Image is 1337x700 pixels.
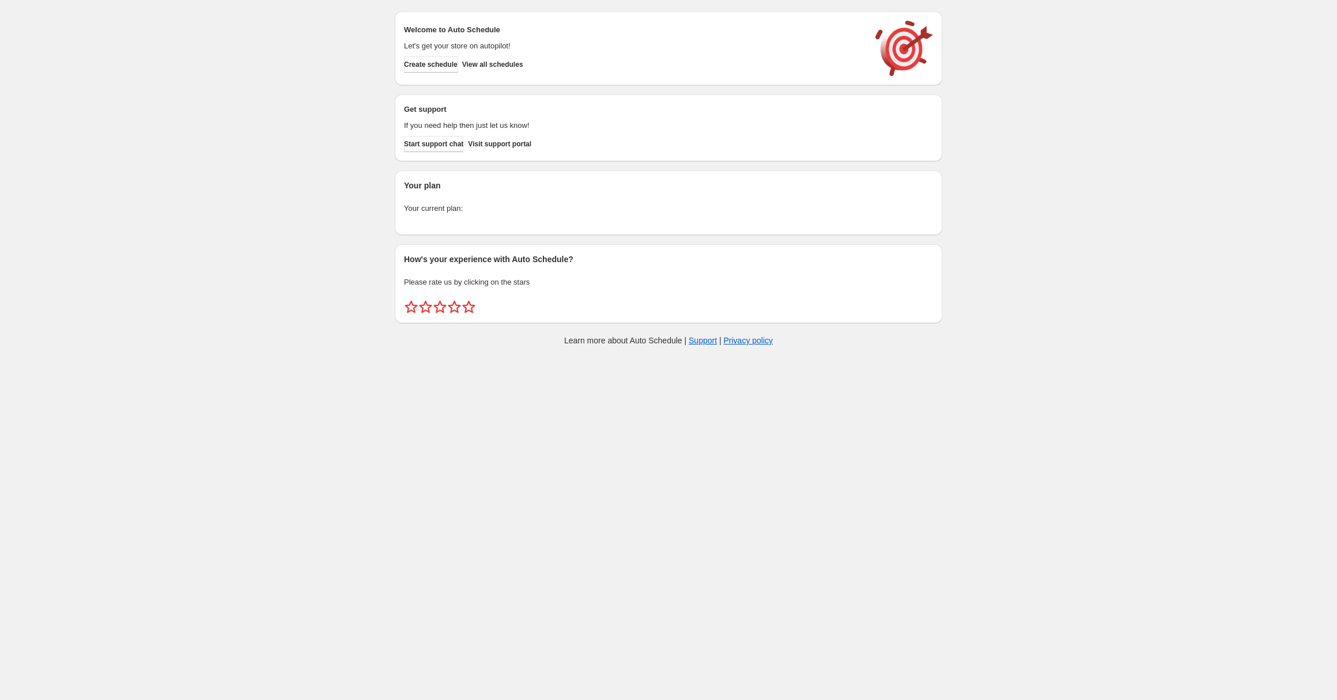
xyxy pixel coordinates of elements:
[404,203,933,214] p: Your current plan:
[404,24,864,36] h2: Welcome to Auto Schedule
[404,56,458,73] button: Create schedule
[689,336,717,345] a: Support
[404,277,933,288] p: Please rate us by clicking on the stars
[404,60,458,69] span: Create schedule
[462,56,523,73] button: View all schedules
[404,40,864,52] p: Let's get your store on autopilot!
[404,120,864,131] p: If you need help then just let us know!
[468,139,531,149] span: Visit support portal
[468,136,531,152] a: Visit support portal
[564,335,773,346] p: Learn more about Auto Schedule | |
[404,104,864,115] h2: Get support
[462,60,523,69] span: View all schedules
[404,139,463,149] span: Start support chat
[404,136,463,152] a: Start support chat
[404,180,933,191] h2: Your plan
[724,336,773,345] a: Privacy policy
[404,253,933,265] h2: How's your experience with Auto Schedule?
